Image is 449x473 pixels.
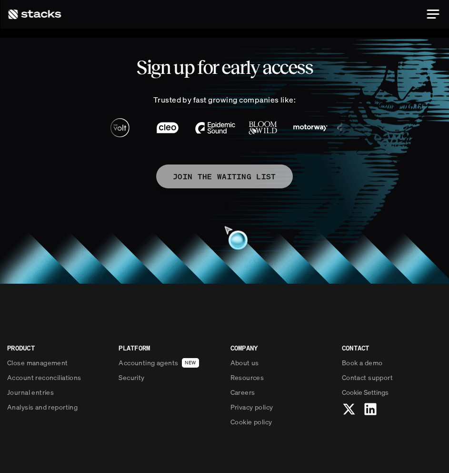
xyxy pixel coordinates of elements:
a: Accounting agentsNEW [119,358,219,368]
a: Book a demo [342,358,442,368]
button: Cookie Trigger [342,387,389,397]
p: Trusted by fast growing companies like: [153,93,296,107]
p: Cookie policy [230,417,272,427]
p: PLATFORM [119,343,219,353]
a: About us [230,358,330,368]
p: Accounting agents [119,358,178,368]
h2: Sign up for early access [106,57,344,78]
p: Journal entries [7,387,54,397]
a: Analysis and reporting [7,402,107,412]
p: Analysis and reporting [7,402,78,412]
p: Account reconciliations [7,372,81,382]
p: Close management [7,358,68,368]
p: Contact support [342,372,393,382]
p: PRODUCT [7,343,107,353]
a: Close management [7,358,107,368]
span: Cookie Settings [342,387,389,397]
a: Careers [230,387,330,397]
a: Resources [230,372,330,382]
p: Privacy policy [230,402,273,412]
a: Contact support [342,372,442,382]
p: Resources [230,372,264,382]
a: Privacy policy [230,402,330,412]
p: COMPANY [230,343,330,353]
a: Account reconciliations [7,372,107,382]
p: CONTACT [342,343,442,353]
a: Security [119,372,219,382]
p: Security [119,372,144,382]
h2: NEW [185,360,196,366]
p: About us [230,358,259,368]
a: Cookie policy [230,417,330,427]
p: Careers [230,387,255,397]
a: Journal entries [7,387,107,397]
p: JOIN THE WAITING LIST [173,170,276,184]
p: Book a demo [342,358,383,368]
